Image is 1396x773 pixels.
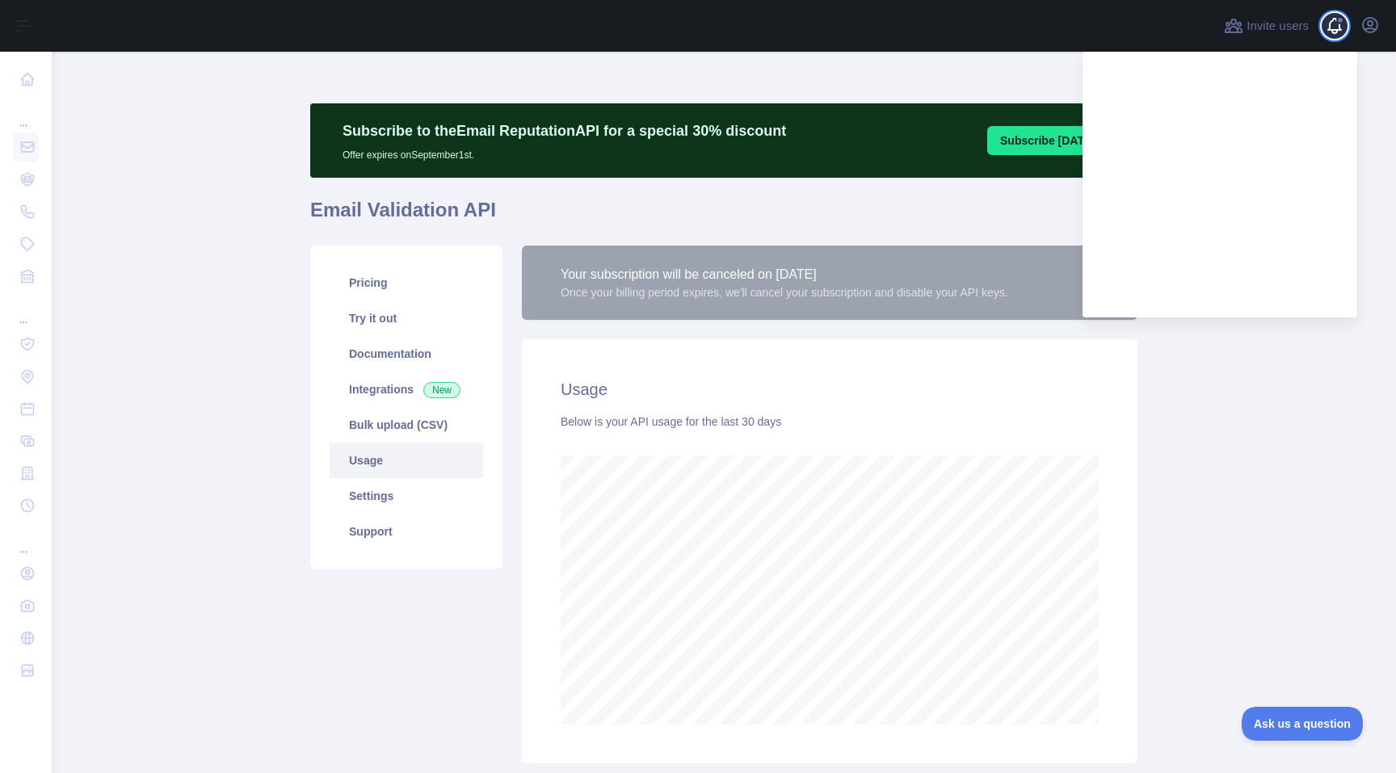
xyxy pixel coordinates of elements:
[343,120,786,142] p: Subscribe to the Email Reputation API for a special 30 % discount
[330,336,483,372] a: Documentation
[330,478,483,514] a: Settings
[561,284,1008,300] div: Once your billing period expires, we'll cancel your subscription and disable your API keys.
[561,378,1099,401] h2: Usage
[13,523,39,556] div: ...
[1221,13,1312,39] button: Invite users
[561,414,1099,430] div: Below is your API usage for the last 30 days
[330,265,483,300] a: Pricing
[330,443,483,478] a: Usage
[330,514,483,549] a: Support
[987,126,1108,155] button: Subscribe [DATE]
[310,197,1137,236] h1: Email Validation API
[330,372,483,407] a: Integrations New
[561,265,1008,284] div: Your subscription will be canceled on [DATE]
[423,382,460,398] span: New
[1247,17,1309,36] span: Invite users
[13,294,39,326] div: ...
[13,97,39,129] div: ...
[1242,707,1364,741] iframe: Toggle Customer Support
[330,300,483,336] a: Try it out
[330,407,483,443] a: Bulk upload (CSV)
[343,142,786,162] p: Offer expires on September 1st.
